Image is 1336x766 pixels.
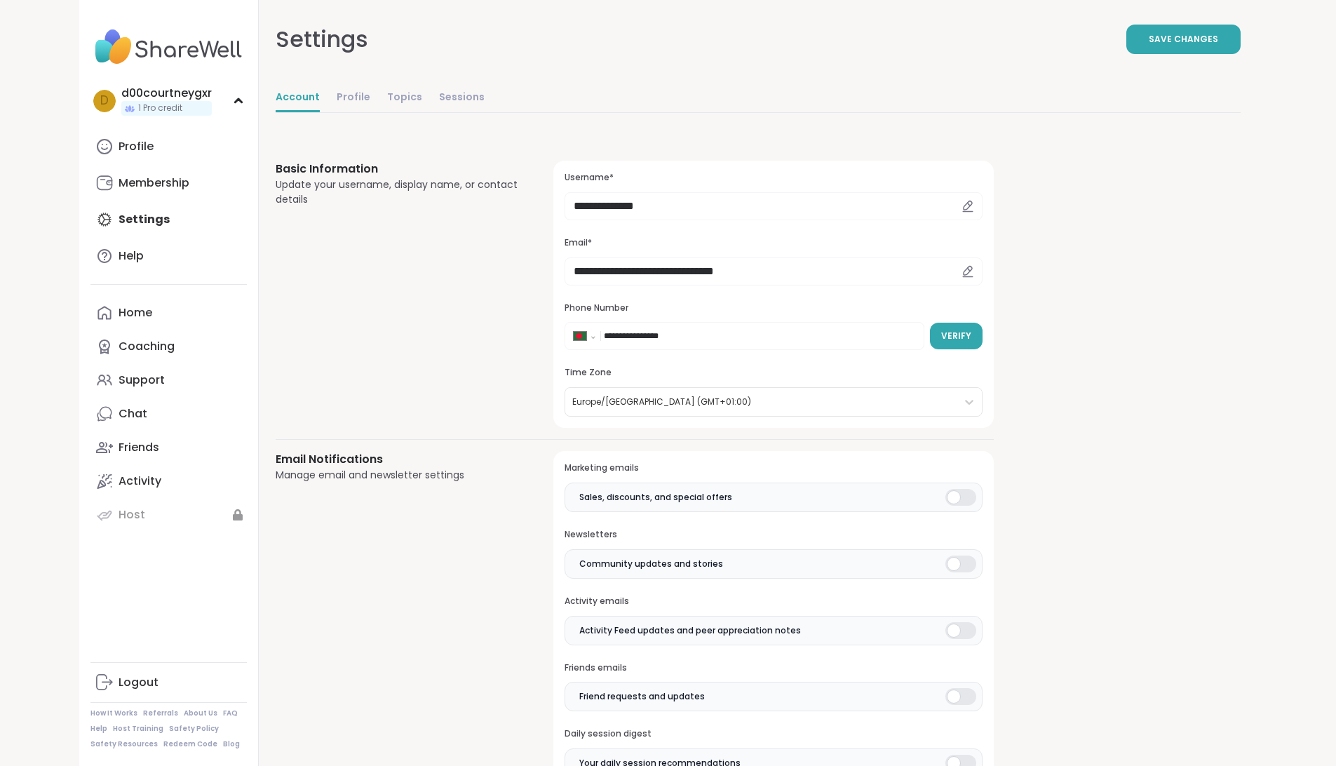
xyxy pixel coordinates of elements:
a: Safety Resources [90,739,158,749]
h3: Newsletters [565,529,982,541]
div: Profile [119,139,154,154]
span: Save Changes [1149,33,1218,46]
h3: Activity emails [565,596,982,607]
a: Help [90,239,247,273]
div: Coaching [119,339,175,354]
div: Logout [119,675,158,690]
div: Membership [119,175,189,191]
a: Home [90,296,247,330]
div: Friends [119,440,159,455]
a: Profile [337,84,370,112]
a: Support [90,363,247,397]
div: Host [119,507,145,523]
a: Friends [90,431,247,464]
button: Verify [930,323,983,349]
h3: Time Zone [565,367,982,379]
h3: Email* [565,237,982,249]
a: FAQ [223,708,238,718]
div: Settings [276,22,368,56]
a: Topics [387,84,422,112]
div: Chat [119,406,147,422]
h3: Basic Information [276,161,520,177]
button: Save Changes [1126,25,1241,54]
a: Referrals [143,708,178,718]
span: Community updates and stories [579,558,723,570]
div: Help [119,248,144,264]
div: d00courtneygxr [121,86,212,101]
h3: Daily session digest [565,728,982,740]
span: Sales, discounts, and special offers [579,491,732,504]
a: Blog [223,739,240,749]
a: About Us [184,708,217,718]
a: Host [90,498,247,532]
div: Manage email and newsletter settings [276,468,520,483]
a: Help [90,724,107,734]
span: 1 Pro credit [138,102,182,114]
img: ShareWell Nav Logo [90,22,247,72]
span: Activity Feed updates and peer appreciation notes [579,624,801,637]
a: Sessions [439,84,485,112]
span: Verify [941,330,971,342]
a: Logout [90,666,247,699]
a: Safety Policy [169,724,219,734]
a: Account [276,84,320,112]
span: Friend requests and updates [579,690,705,703]
a: Activity [90,464,247,498]
h3: Friends emails [565,662,982,674]
a: Redeem Code [163,739,217,749]
span: d [100,92,109,110]
a: Coaching [90,330,247,363]
div: Home [119,305,152,321]
a: Membership [90,166,247,200]
h3: Email Notifications [276,451,520,468]
a: Host Training [113,724,163,734]
div: Update your username, display name, or contact details [276,177,520,207]
h3: Username* [565,172,982,184]
a: How It Works [90,708,137,718]
a: Profile [90,130,247,163]
h3: Marketing emails [565,462,982,474]
a: Chat [90,397,247,431]
div: Activity [119,473,161,489]
div: Support [119,372,165,388]
h3: Phone Number [565,302,982,314]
